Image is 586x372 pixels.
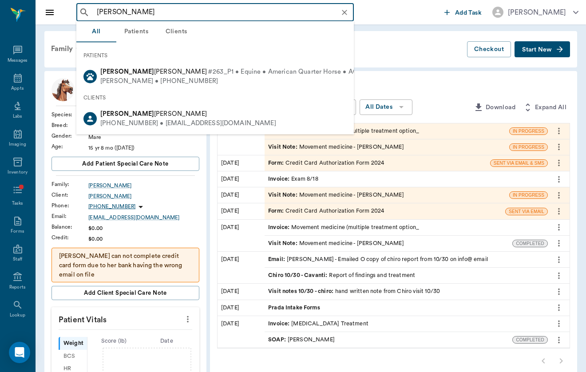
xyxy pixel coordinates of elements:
[116,21,156,43] button: Patients
[218,284,265,299] div: [DATE]
[46,38,89,59] div: Family
[218,155,265,171] div: [DATE]
[51,78,75,101] img: Profile Image
[268,143,404,151] div: Movement medicine - [PERSON_NAME]
[88,182,199,190] a: [PERSON_NAME]
[552,268,566,283] button: more
[12,200,23,207] div: Tasks
[552,123,566,139] button: more
[88,224,199,232] div: $0.00
[59,350,87,363] div: BCS
[76,88,354,107] div: CLIENTS
[268,239,404,248] div: Movement medicine - [PERSON_NAME]
[510,192,547,198] span: IN PROGRESS
[140,337,193,345] div: Date
[13,256,22,263] div: Staff
[552,139,566,154] button: more
[51,223,88,231] div: Balance :
[268,239,299,248] span: Visit Note :
[268,191,299,199] span: Visit Note :
[510,144,547,150] span: IN PROGRESS
[218,220,265,251] div: [DATE]
[508,7,566,18] div: [PERSON_NAME]
[268,159,285,167] span: Form :
[88,235,199,243] div: $0.00
[13,113,22,120] div: Labs
[268,336,288,344] span: SOAP :
[100,111,154,117] b: [PERSON_NAME]
[51,132,88,140] div: Gender :
[268,336,335,344] div: [PERSON_NAME]
[100,68,154,75] b: [PERSON_NAME]
[88,192,199,200] div: [PERSON_NAME]
[156,21,196,43] button: Clients
[59,337,87,350] div: Weight
[552,284,566,299] button: more
[268,287,335,296] span: Visit notes 10/30 - chiro :
[88,214,199,222] a: [EMAIL_ADDRESS][DOMAIN_NAME]
[552,252,566,267] button: more
[268,223,291,232] span: Invoice :
[218,316,265,348] div: [DATE]
[9,284,26,291] div: Reports
[51,180,88,188] div: Family :
[513,240,547,247] span: COMPLETED
[552,172,566,187] button: more
[552,332,566,348] button: more
[51,212,88,220] div: Email :
[268,271,415,280] div: Report of findings and treatment
[181,312,195,327] button: more
[82,159,168,169] span: Add patient Special Care Note
[338,6,351,19] button: Clear
[100,119,276,128] div: [PHONE_NUMBER] • [EMAIL_ADDRESS][DOMAIN_NAME]
[552,155,566,170] button: more
[552,204,566,219] button: more
[51,233,88,241] div: Credit :
[552,300,566,315] button: more
[88,144,199,152] div: 15 yr 8 mo ([DATE])
[268,320,291,328] span: Invoice :
[51,307,199,329] p: Patient Vitals
[552,236,566,251] button: more
[218,300,265,316] div: [DATE]
[268,207,285,215] span: Form :
[268,223,419,232] div: Movement medicine (multiple treatment option_
[100,76,371,86] div: [PERSON_NAME] • [PHONE_NUMBER]
[8,57,28,64] div: Messages
[218,171,265,187] div: [DATE]
[268,255,287,264] span: Email :
[51,202,88,210] div: Phone :
[208,67,372,77] span: #263_P1 • Equine • American Quarter Horse • ACTIVE
[467,41,511,58] button: Checkout
[470,99,519,116] button: Download
[10,312,25,319] div: Lookup
[84,288,167,298] span: Add client Special Care Note
[535,102,566,113] span: Expand All
[11,85,24,92] div: Appts
[218,123,265,155] div: [DATE]
[519,99,570,116] button: Expand All
[268,320,368,328] div: [MEDICAL_DATA] Treatment
[515,41,570,58] button: Start New
[485,4,586,20] button: [PERSON_NAME]
[100,111,207,117] span: [PERSON_NAME]
[76,21,116,43] button: All
[51,286,199,300] button: Add client Special Care Note
[51,121,88,129] div: Breed :
[87,337,140,345] div: Score ( lb )
[441,4,485,20] button: Add Task
[218,203,265,219] div: [DATE]
[9,342,30,363] div: Open Intercom Messenger
[491,160,547,166] span: SENT VIA EMAIL & SMS
[552,188,566,203] button: more
[93,6,351,19] input: Search
[268,255,488,264] div: [PERSON_NAME] - Emailed O copy of chiro report from 10/30 on info@ email
[552,220,566,235] button: more
[268,304,322,312] span: Prada Intake Forms
[552,316,566,331] button: more
[360,99,412,115] button: All Dates
[268,175,318,183] div: Exam 8/18
[51,191,88,199] div: Client :
[59,252,192,280] p: [PERSON_NAME] can not complete credit card form due to her bank having the wrong email on file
